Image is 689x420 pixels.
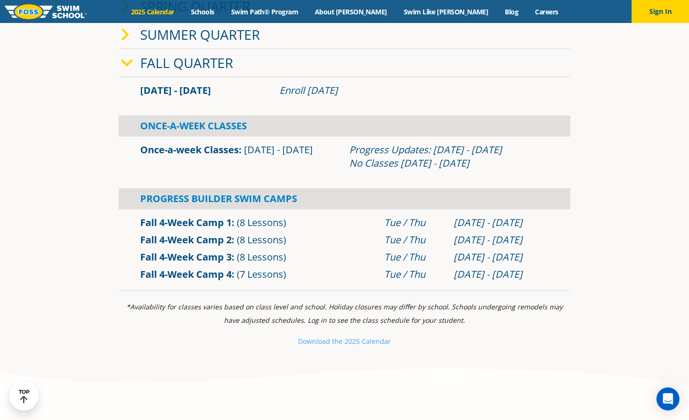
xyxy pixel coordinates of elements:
a: Schools [182,7,222,16]
div: [DATE] - [DATE] [454,268,549,281]
a: Fall Quarter [140,54,233,72]
div: [DATE] - [DATE] [454,233,549,247]
a: 2025 Calendar [122,7,182,16]
a: About [PERSON_NAME] [307,7,396,16]
small: Download th [298,337,339,346]
a: Download the 2025 Calendar [298,337,391,346]
a: Swim Path® Program [222,7,306,16]
a: Once-a-week Classes [140,143,239,156]
div: Tue / Thu [384,268,445,281]
a: Fall 4-Week Camp 2 [140,233,232,246]
small: e 2025 Calendar [339,337,391,346]
span: [DATE] - [DATE] [140,84,211,97]
span: (8 Lessons) [237,216,286,229]
div: Progress Updates: [DATE] - [DATE] No Classes [DATE] - [DATE] [349,143,549,170]
img: FOSS Swim School Logo [5,4,87,19]
div: Enroll [DATE] [279,84,549,97]
a: Swim Like [PERSON_NAME] [395,7,497,16]
a: Careers [527,7,567,16]
a: Summer Quarter [140,25,260,44]
span: [DATE] - [DATE] [244,143,313,156]
div: Tue / Thu [384,250,445,264]
div: [DATE] - [DATE] [454,250,549,264]
span: (8 Lessons) [237,233,286,246]
div: Open Intercom Messenger [656,387,679,410]
a: Fall 4-Week Camp 4 [140,268,232,281]
a: Fall 4-Week Camp 3 [140,250,232,263]
div: TOP [19,389,30,404]
a: Blog [497,7,527,16]
div: Tue / Thu [384,216,445,229]
i: *Availability for classes varies based on class level and school. Holiday closures may differ by ... [126,302,563,325]
div: [DATE] - [DATE] [454,216,549,229]
span: (7 Lessons) [237,268,286,281]
a: Fall 4-Week Camp 1 [140,216,232,229]
div: Once-A-Week Classes [119,115,570,136]
div: Tue / Thu [384,233,445,247]
span: (8 Lessons) [237,250,286,263]
div: Progress Builder Swim Camps [119,188,570,209]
